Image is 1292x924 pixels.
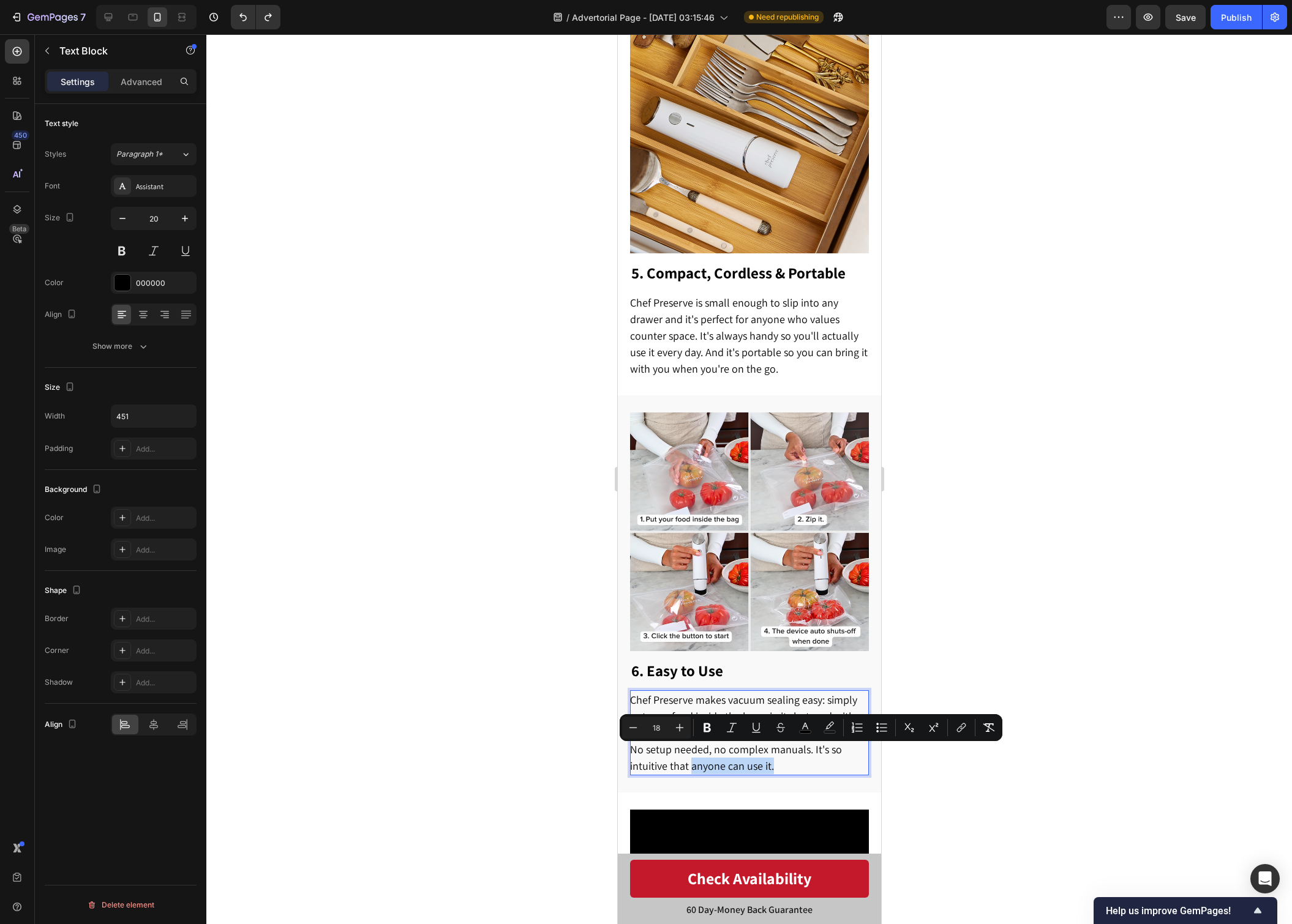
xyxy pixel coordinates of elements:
button: Publish [1211,5,1262,29]
p: Advanced [121,75,162,88]
div: Width [45,411,65,422]
button: Delete element [45,895,197,915]
div: Corner [45,645,69,656]
div: Rich Text Editor. Editing area: main [12,656,251,741]
div: Background [45,482,104,498]
div: Align [45,307,79,323]
div: Assistant [136,181,193,192]
span: Save [1176,12,1196,23]
div: Size [45,210,77,226]
div: Add... [136,444,193,455]
div: Image [45,544,66,555]
span: Paragraph 1* [116,149,163,160]
span: Chef Preserve makes vacuum sealing easy: simply put your food inside the bag, zip it shut, and wi... [12,658,239,739]
div: Add... [136,614,193,625]
div: Show more [92,340,149,352]
div: 450 [12,130,29,140]
div: Align [45,717,80,733]
div: Add... [136,513,193,524]
div: Editor contextual toolbar [620,714,1002,741]
div: Add... [136,646,193,657]
span: Need republishing [756,12,819,23]
div: Border [45,613,69,624]
div: Add... [136,677,193,688]
div: Styles [45,149,66,160]
div: Padding [45,443,73,454]
button: Paragraph 1* [111,143,197,165]
button: Show more [45,335,197,357]
span: Advertorial Page - [DATE] 03:15:46 [572,11,715,24]
img: gempages_432750572815254551-ed437212-7f3d-4e87-8ecf-a5b40df64c7c.webp [12,378,251,617]
div: Color [45,512,64,523]
div: Delete element [87,898,154,912]
div: Shape [45,583,84,599]
div: Open Intercom Messenger [1250,864,1280,893]
div: Color [45,277,64,288]
div: Undo/Redo [231,5,280,29]
div: Font [45,181,60,192]
p: 7 [80,10,86,24]
div: Beta [9,224,29,234]
p: Settings [61,75,95,88]
div: 000000 [136,278,193,289]
div: Size [45,379,77,396]
button: 7 [5,5,91,29]
button: Show survey - Help us improve GemPages! [1106,903,1265,918]
div: Text style [45,118,78,129]
span: Help us improve GemPages! [1106,905,1250,917]
strong: 6. Easy to Use [13,626,105,646]
p: Text Block [59,43,163,58]
div: Shadow [45,677,73,688]
input: Auto [111,405,196,427]
div: Add... [136,545,193,556]
iframe: Design area [618,34,881,924]
div: Publish [1221,11,1252,24]
span: / [566,11,569,24]
button: Save [1165,5,1206,29]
